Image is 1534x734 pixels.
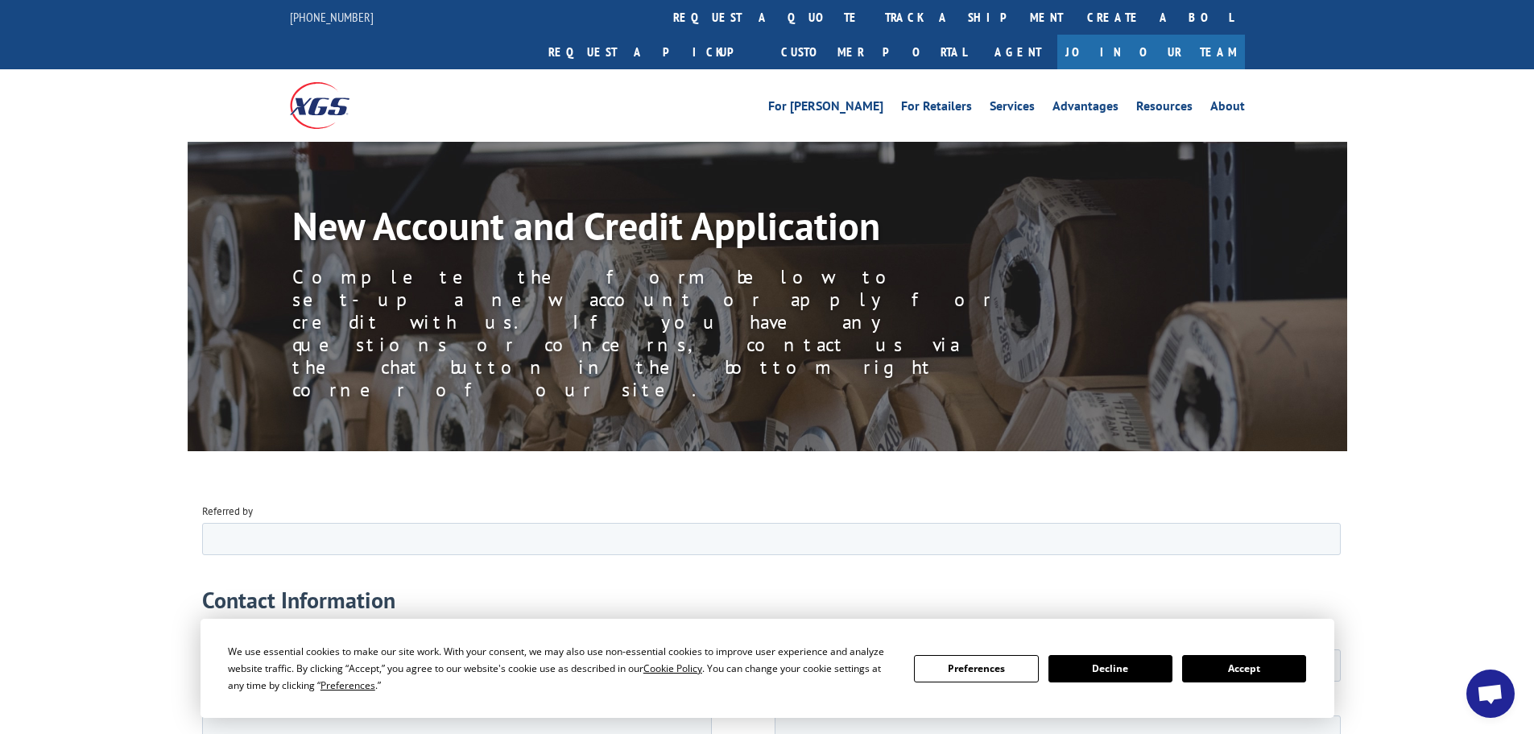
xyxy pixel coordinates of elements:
a: For Retailers [901,100,972,118]
a: For [PERSON_NAME] [768,100,883,118]
span: Preferences [320,678,375,692]
a: About [1210,100,1245,118]
a: Request a pickup [536,35,769,69]
span: Primary Contact Email [573,392,668,405]
span: Who do you report to within your company? [573,326,764,339]
a: Agent [978,35,1057,69]
p: Complete the form below to set-up a new account or apply for credit with us. If you have any ques... [292,266,1017,401]
a: Services [990,100,1035,118]
button: Accept [1182,655,1306,682]
button: Preferences [914,655,1038,682]
span: Primary Contact Last Name [573,259,690,273]
a: Resources [1136,100,1193,118]
a: [PHONE_NUMBER] [290,9,374,25]
a: Join Our Team [1057,35,1245,69]
div: Open chat [1466,670,1515,718]
span: Postal code [763,590,813,603]
button: Decline [1048,655,1172,682]
span: State/Region [382,590,439,603]
span: Cookie Policy [643,661,702,675]
div: We use essential cookies to make our site work. With your consent, we may also use non-essential ... [228,643,895,694]
h1: New Account and Credit Application [292,206,1017,253]
div: Cookie Consent Prompt [201,619,1334,718]
span: DBA [573,193,593,207]
a: Customer Portal [769,35,978,69]
a: Advantages [1052,100,1118,118]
